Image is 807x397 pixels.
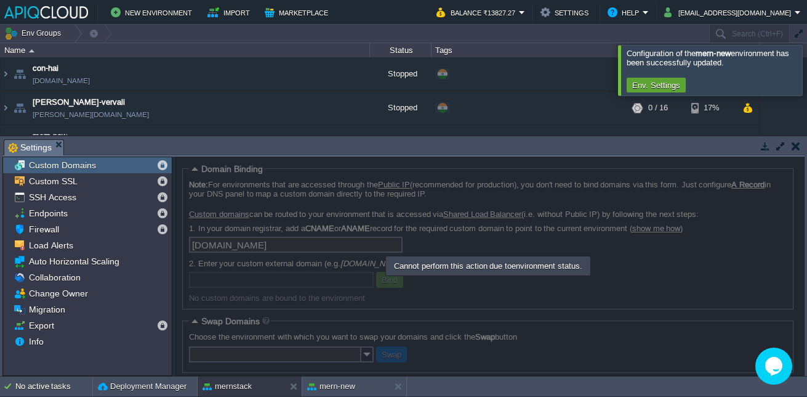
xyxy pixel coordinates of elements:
button: mern-new [307,380,355,393]
div: Usage [629,43,759,57]
div: 17% [691,91,731,125]
a: Collaboration [26,272,82,283]
a: Firewall [26,224,61,235]
div: Stopped [370,91,432,125]
div: Status [371,43,431,57]
a: Custom Domains [26,160,98,171]
img: AMDAwAAAACH5BAEAAAAALAAAAAABAAEAAAICRAEAOw== [1,57,10,91]
div: Cannot perform this action due to environment status. [387,258,589,274]
button: Deployment Manager [98,380,187,393]
div: Tags [432,43,628,57]
a: [PERSON_NAME][DOMAIN_NAME] [33,108,149,121]
b: mern-new [696,49,730,58]
button: Balance ₹13827.27 [436,5,519,20]
img: AMDAwAAAACH5BAEAAAAALAAAAAABAAEAAAICRAEAOw== [1,125,10,158]
button: Env. Settings [628,80,684,91]
img: AMDAwAAAACH5BAEAAAAALAAAAAABAAEAAAICRAEAOw== [11,91,28,125]
a: SSH Access [26,192,78,203]
a: [DOMAIN_NAME] [33,75,90,87]
div: Name [1,43,369,57]
div: 2 / 24 [648,125,668,158]
a: Migration [26,304,67,315]
div: Running [370,125,432,158]
button: [EMAIL_ADDRESS][DOMAIN_NAME] [664,5,795,20]
iframe: chat widget [755,348,795,385]
a: mern-new [33,130,67,142]
div: Stopped [370,57,432,91]
a: [PERSON_NAME]-vervali [33,96,125,108]
button: Help [608,5,643,20]
img: AMDAwAAAACH5BAEAAAAALAAAAAABAAEAAAICRAEAOw== [1,91,10,125]
span: Settings [8,140,52,155]
span: Configuration of the environment has been successfully updated. [627,49,789,67]
a: Load Alerts [26,240,75,251]
a: Endpoints [26,208,70,219]
button: Import [207,5,254,20]
button: Marketplace [265,5,332,20]
a: Export [26,320,56,331]
a: Change Owner [26,288,90,299]
button: Settings [540,5,592,20]
img: AMDAwAAAACH5BAEAAAAALAAAAAABAAEAAAICRAEAOw== [11,57,28,91]
div: No active tasks [15,377,92,396]
button: mernstack [203,380,252,393]
img: APIQCloud [4,6,88,18]
button: New Environment [111,5,196,20]
a: Auto Horizontal Scaling [26,256,121,267]
img: AMDAwAAAACH5BAEAAAAALAAAAAABAAEAAAICRAEAOw== [29,49,34,52]
div: 0 / 16 [648,91,668,125]
div: 31% [691,125,731,158]
a: con-hai [33,62,58,75]
a: Custom SSL [26,176,79,187]
a: Info [26,336,46,347]
button: Env Groups [4,25,65,42]
img: AMDAwAAAACH5BAEAAAAALAAAAAABAAEAAAICRAEAOw== [11,125,28,158]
